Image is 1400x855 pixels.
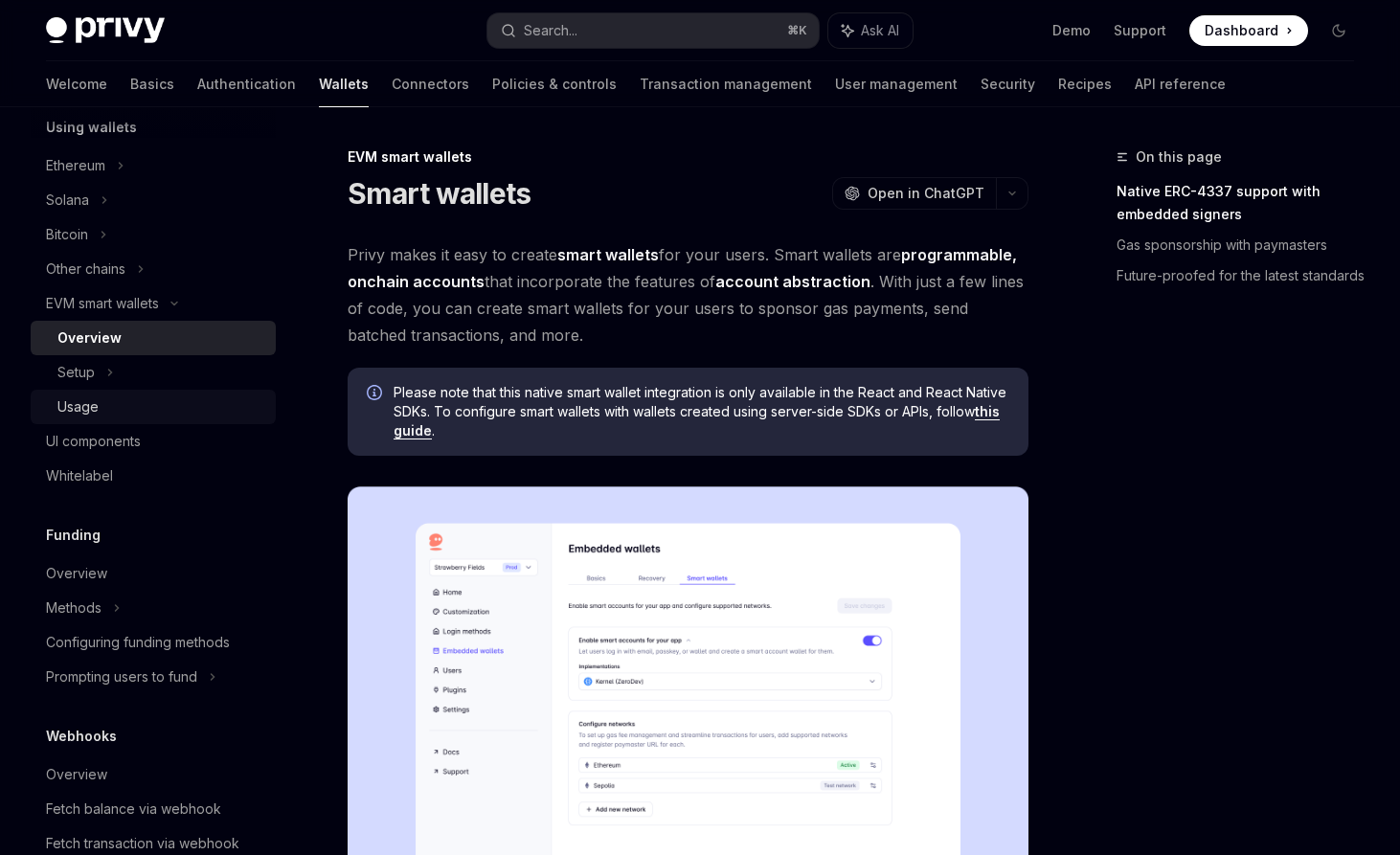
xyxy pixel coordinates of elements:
svg: Info [367,385,386,404]
a: User management [835,61,958,107]
span: On this page [1136,146,1222,169]
img: dark logo [46,17,165,44]
a: Policies & controls [492,61,617,107]
a: Usage [31,390,276,424]
div: Overview [46,763,107,786]
button: Open in ChatGPT [832,177,996,210]
a: UI components [31,424,276,459]
div: Setup [57,361,95,384]
a: Overview [31,321,276,355]
button: Search...⌘K [487,13,820,48]
span: Open in ChatGPT [868,184,984,203]
a: Support [1114,21,1166,40]
a: Dashboard [1189,15,1308,46]
span: ⌘ K [787,23,807,38]
a: Authentication [197,61,296,107]
a: API reference [1135,61,1226,107]
span: Ask AI [861,21,899,40]
div: Fetch transaction via webhook [46,832,239,855]
a: Connectors [392,61,469,107]
a: Whitelabel [31,459,276,493]
div: Usage [57,395,99,418]
h5: Webhooks [46,725,117,748]
strong: smart wallets [557,245,659,264]
div: Solana [46,189,89,212]
div: EVM smart wallets [348,147,1028,167]
a: account abstraction [715,272,870,292]
a: Welcome [46,61,107,107]
div: Ethereum [46,154,105,177]
a: Security [981,61,1035,107]
div: Overview [46,562,107,585]
a: Gas sponsorship with paymasters [1117,230,1369,260]
span: Privy makes it easy to create for your users. Smart wallets are that incorporate the features of ... [348,241,1028,349]
div: Overview [57,326,122,349]
a: Recipes [1058,61,1112,107]
a: Basics [130,61,174,107]
h5: Funding [46,524,101,547]
a: Future-proofed for the latest standards [1117,260,1369,291]
div: Other chains [46,258,125,281]
a: Native ERC-4337 support with embedded signers [1117,176,1369,230]
button: Ask AI [828,13,913,48]
div: Methods [46,596,102,619]
span: Dashboard [1205,21,1278,40]
div: EVM smart wallets [46,292,159,315]
div: UI components [46,430,141,453]
a: Fetch balance via webhook [31,792,276,826]
h1: Smart wallets [348,176,531,211]
div: Configuring funding methods [46,631,230,654]
a: Configuring funding methods [31,625,276,660]
span: Please note that this native smart wallet integration is only available in the React and React Na... [394,383,1009,440]
a: Demo [1052,21,1091,40]
button: Toggle dark mode [1323,15,1354,46]
a: Wallets [319,61,369,107]
a: Transaction management [640,61,812,107]
div: Search... [524,19,577,42]
div: Prompting users to fund [46,665,197,688]
a: Overview [31,757,276,792]
a: Overview [31,556,276,591]
div: Fetch balance via webhook [46,798,221,821]
div: Bitcoin [46,223,88,246]
div: Whitelabel [46,464,113,487]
